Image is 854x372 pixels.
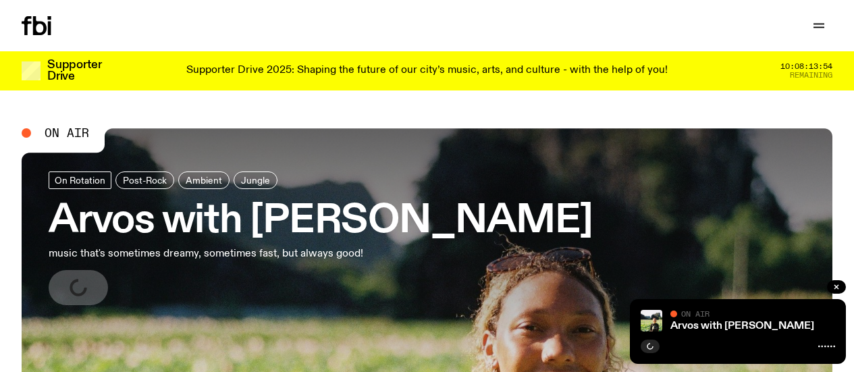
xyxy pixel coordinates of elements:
[670,321,814,331] a: Arvos with [PERSON_NAME]
[47,59,101,82] h3: Supporter Drive
[123,176,167,186] span: Post-Rock
[49,203,593,240] h3: Arvos with [PERSON_NAME]
[178,171,230,189] a: Ambient
[186,176,222,186] span: Ambient
[641,310,662,331] img: Bri is smiling and wearing a black t-shirt. She is standing in front of a lush, green field. Ther...
[49,171,593,305] a: Arvos with [PERSON_NAME]music that's sometimes dreamy, sometimes fast, but always good!
[780,63,832,70] span: 10:08:13:54
[186,65,668,77] p: Supporter Drive 2025: Shaping the future of our city’s music, arts, and culture - with the help o...
[115,171,174,189] a: Post-Rock
[241,176,270,186] span: Jungle
[234,171,277,189] a: Jungle
[681,309,710,318] span: On Air
[790,72,832,79] span: Remaining
[55,176,105,186] span: On Rotation
[49,246,394,262] p: music that's sometimes dreamy, sometimes fast, but always good!
[49,171,111,189] a: On Rotation
[45,127,89,139] span: On Air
